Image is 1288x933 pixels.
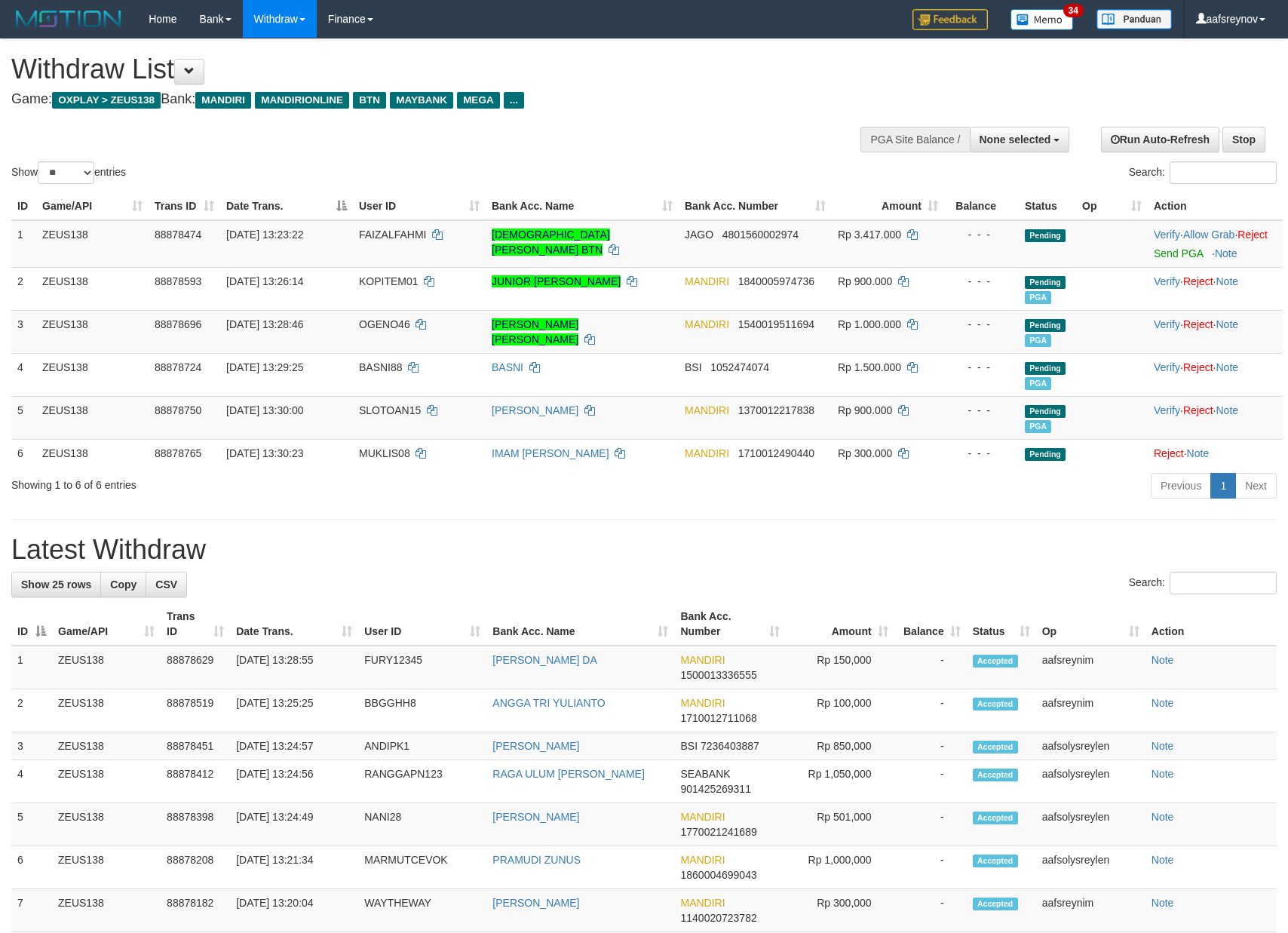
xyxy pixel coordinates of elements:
span: SLOTOAN15 [359,404,421,416]
span: Copy 1710012490440 to clipboard [738,447,814,459]
a: Previous [1151,473,1211,499]
img: MOTION_logo.png [11,8,126,30]
td: ZEUS138 [36,439,149,467]
span: MANDIRI [680,697,725,709]
th: Bank Acc. Name: activate to sort column ascending [486,192,679,220]
span: MANDIRIONLINE [255,92,349,109]
span: BSI [680,740,698,752]
td: ZEUS138 [52,760,161,803]
th: Status [1019,192,1076,220]
span: JAGO [685,229,713,241]
td: ZEUS138 [36,267,149,310]
td: 6 [11,439,36,467]
a: Note [1152,897,1174,909]
span: [DATE] 13:28:46 [226,318,303,330]
span: · [1183,229,1237,241]
th: Action [1145,603,1277,646]
a: Send PGA [1154,247,1203,259]
span: Rp 900.000 [838,275,892,287]
th: Op: activate to sort column ascending [1076,192,1148,220]
td: ZEUS138 [36,353,149,396]
td: 3 [11,310,36,353]
span: Copy 1140020723782 to clipboard [680,912,756,924]
span: Pending [1025,319,1066,332]
td: 5 [11,396,36,439]
h1: Withdraw List [11,54,844,84]
th: Game/API: activate to sort column ascending [52,603,161,646]
td: [DATE] 13:24:57 [230,732,358,760]
span: Pending [1025,362,1066,375]
span: Rp 300.000 [838,447,892,459]
div: PGA Site Balance / [860,127,969,152]
th: Date Trans.: activate to sort column ascending [230,603,358,646]
td: 88878519 [161,689,230,732]
td: ZEUS138 [52,732,161,760]
td: ANDIPK1 [358,732,486,760]
td: aafsolysreylen [1036,846,1145,889]
th: Balance [944,192,1019,220]
a: Note [1215,247,1237,259]
span: MANDIRI [685,318,729,330]
td: [DATE] 13:28:55 [230,646,358,689]
a: Note [1152,740,1174,752]
span: 88878474 [155,229,201,241]
td: - [894,760,967,803]
input: Search: [1170,161,1277,184]
span: None selected [980,134,1051,146]
td: 5 [11,803,52,846]
td: aafsreynim [1036,646,1145,689]
span: Rp 1.500.000 [838,361,901,373]
span: Copy 1710012711068 to clipboard [680,712,756,724]
th: Date Trans.: activate to sort column descending [220,192,353,220]
td: aafsolysreylen [1036,803,1145,846]
td: [DATE] 13:21:34 [230,846,358,889]
span: Marked by aafsolysreylen [1025,291,1051,304]
a: Verify [1154,404,1180,416]
td: MARMUTCEVOK [358,846,486,889]
td: aafsolysreylen [1036,732,1145,760]
span: MANDIRI [685,404,729,416]
th: Amount: activate to sort column ascending [786,603,894,646]
td: ZEUS138 [52,689,161,732]
td: 88878182 [161,889,230,932]
span: Copy 1500013336555 to clipboard [680,669,756,681]
span: Copy 1840005974736 to clipboard [738,275,814,287]
span: Rp 3.417.000 [838,229,901,241]
th: User ID: activate to sort column ascending [353,192,486,220]
a: [PERSON_NAME] DA [492,654,596,666]
a: Copy [100,572,146,597]
a: Verify [1154,229,1180,241]
a: Reject [1183,318,1213,330]
h1: Latest Withdraw [11,535,1277,565]
span: Pending [1025,448,1066,461]
span: OXPLAY > ZEUS138 [52,92,161,109]
td: 88878412 [161,760,230,803]
span: Accepted [973,855,1018,867]
td: - [894,732,967,760]
img: Feedback.jpg [912,9,988,30]
a: [DEMOGRAPHIC_DATA][PERSON_NAME] BTN [492,229,610,256]
td: ZEUS138 [36,396,149,439]
td: BBGGHH8 [358,689,486,732]
span: Rp 1.000.000 [838,318,901,330]
label: Search: [1129,572,1277,594]
span: MANDIRI [195,92,251,109]
span: BSI [685,361,702,373]
a: Stop [1222,127,1265,152]
td: aafsreynim [1036,889,1145,932]
span: Accepted [973,741,1018,753]
a: Reject [1183,404,1213,416]
th: Trans ID: activate to sort column ascending [161,603,230,646]
td: [DATE] 13:24:56 [230,760,358,803]
td: - [894,846,967,889]
span: MANDIRI [680,897,725,909]
span: Accepted [973,655,1018,668]
span: FAIZALFAHMI [359,229,426,241]
td: · · [1148,220,1283,268]
td: - [894,803,967,846]
a: Note [1152,854,1174,866]
span: CSV [155,579,177,591]
td: 4 [11,760,52,803]
td: 1 [11,646,52,689]
td: 88878398 [161,803,230,846]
